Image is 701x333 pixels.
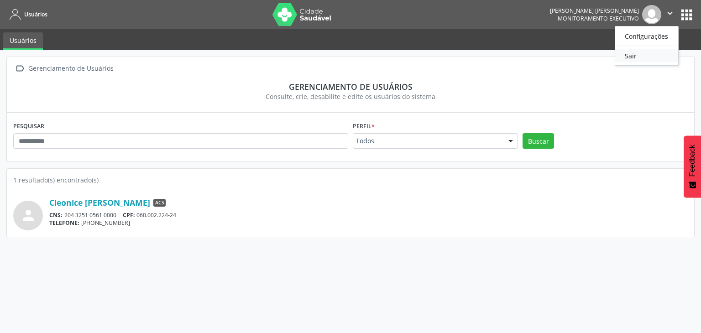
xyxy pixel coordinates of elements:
i: person [20,207,37,224]
div: Gerenciamento de usuários [20,82,681,92]
button: apps [679,7,695,23]
div: [PERSON_NAME] [PERSON_NAME] [550,7,639,15]
div: Gerenciamento de Usuários [26,62,115,75]
a: Configurações [615,30,678,42]
i:  [665,8,675,18]
div: 1 resultado(s) encontrado(s) [13,175,688,185]
span: CPF: [123,211,135,219]
a: Cleonice [PERSON_NAME] [49,198,150,208]
ul:  [615,26,679,66]
button: Feedback - Mostrar pesquisa [684,135,701,198]
button: Buscar [523,133,554,149]
a: Usuários [3,32,43,50]
div: 204 3251 0561 0000 060.002.224-24 [49,211,688,219]
label: Perfil [353,119,375,133]
span: Usuários [24,10,47,18]
a:  Gerenciamento de Usuários [13,62,115,75]
div: Consulte, crie, desabilite e edite os usuários do sistema [20,92,681,101]
a: Sair [615,49,678,62]
span: TELEFONE: [49,219,79,227]
span: CNS: [49,211,63,219]
div: [PHONE_NUMBER] [49,219,688,227]
i:  [13,62,26,75]
span: Feedback [688,145,696,177]
a: Usuários [6,7,47,22]
span: Todos [356,136,499,146]
span: ACS [153,199,166,207]
button:  [661,5,679,24]
label: PESQUISAR [13,119,44,133]
img: img [642,5,661,24]
span: Monitoramento Executivo [558,15,639,22]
